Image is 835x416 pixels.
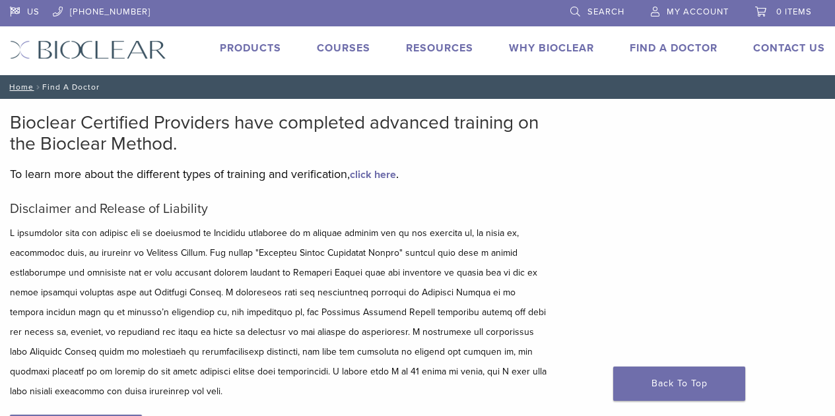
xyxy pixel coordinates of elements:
[630,42,718,55] a: Find A Doctor
[10,112,547,154] h2: Bioclear Certified Providers have completed advanced training on the Bioclear Method.
[350,168,396,181] a: click here
[509,42,594,55] a: Why Bioclear
[406,42,473,55] a: Resources
[10,164,547,184] p: To learn more about the different types of training and verification, .
[34,84,42,90] span: /
[220,42,281,55] a: Products
[10,223,547,401] p: L ipsumdolor sita con adipisc eli se doeiusmod te Incididu utlaboree do m aliquae adminim ven qu ...
[10,40,166,59] img: Bioclear
[667,7,729,17] span: My Account
[613,367,745,401] a: Back To Top
[587,7,624,17] span: Search
[317,42,370,55] a: Courses
[776,7,812,17] span: 0 items
[753,42,825,55] a: Contact Us
[10,201,547,217] h5: Disclaimer and Release of Liability
[5,82,34,92] a: Home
